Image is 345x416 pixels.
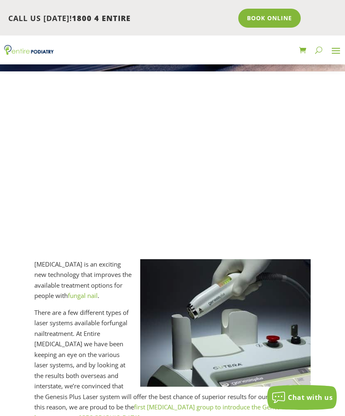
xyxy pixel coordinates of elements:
p: [MEDICAL_DATA] is an exciting new technology that improves the available treatment options for pe... [34,259,310,307]
a: Book Online [238,9,301,28]
img: Genesis-Plus-Laser [140,259,311,387]
p: CALL US [DATE]! [8,13,232,24]
keyword: fungal nail [34,319,127,338]
span: Chat with us [288,393,333,402]
span: 1800 4 ENTIRE [72,13,131,23]
iframe: YouTube video player [34,92,310,247]
button: Chat with us [267,385,337,410]
a: fungal nail [68,291,98,300]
